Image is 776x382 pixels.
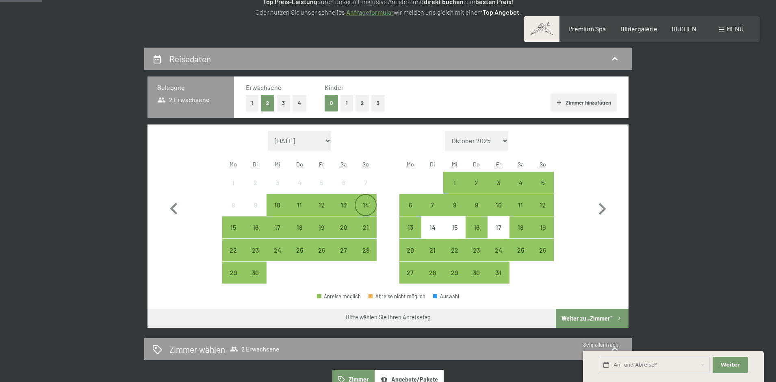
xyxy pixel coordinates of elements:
abbr: Mittwoch [275,161,280,168]
div: Thu Oct 09 2025 [466,194,488,216]
div: Sun Oct 26 2025 [532,239,554,261]
div: Wed Oct 29 2025 [443,262,465,284]
div: Anreise möglich [532,172,554,194]
div: Wed Sep 17 2025 [267,216,288,238]
div: Anreise nicht möglich [443,216,465,238]
div: 3 [488,179,509,200]
div: Bitte wählen Sie Ihren Anreisetag [346,313,431,321]
div: 11 [289,202,310,222]
div: 28 [355,247,376,267]
div: Anreise möglich [355,216,377,238]
div: 9 [466,202,487,222]
div: 7 [422,202,442,222]
div: 8 [223,202,243,222]
a: BUCHEN [672,25,696,33]
div: Anreise möglich [222,262,244,284]
div: Anreise möglich [443,172,465,194]
abbr: Sonntag [540,161,546,168]
abbr: Dienstag [430,161,435,168]
abbr: Dienstag [253,161,258,168]
button: 4 [293,95,306,111]
div: 15 [223,224,243,244]
div: Anreise nicht möglich [222,172,244,194]
div: 20 [400,247,421,267]
div: Anreise möglich [488,262,509,284]
div: 26 [533,247,553,267]
div: Thu Sep 18 2025 [288,216,310,238]
div: Fri Oct 03 2025 [488,172,509,194]
div: 22 [444,247,464,267]
button: Vorheriger Monat [162,131,186,284]
div: Anreise möglich [488,194,509,216]
div: 1 [444,179,464,200]
div: 7 [355,179,376,200]
button: 3 [371,95,385,111]
strong: Top Angebot. [483,8,521,16]
div: Fri Oct 10 2025 [488,194,509,216]
div: 31 [488,269,509,290]
div: Anreise möglich [222,239,244,261]
div: Anreise nicht möglich [421,216,443,238]
button: 3 [277,95,290,111]
div: Thu Sep 04 2025 [288,172,310,194]
div: 24 [488,247,509,267]
div: Anreise möglich [532,239,554,261]
div: Mon Sep 15 2025 [222,216,244,238]
abbr: Mittwoch [452,161,457,168]
div: Anreise möglich [421,194,443,216]
div: 30 [245,269,265,290]
div: 5 [533,179,553,200]
button: 2 [261,95,274,111]
div: Anreise möglich [421,262,443,284]
div: Anreise möglich [509,216,531,238]
div: Anreise möglich [267,239,288,261]
div: 13 [334,202,354,222]
a: Anfrageformular [346,8,394,16]
div: 24 [267,247,288,267]
div: 28 [422,269,442,290]
div: 29 [223,269,243,290]
div: 29 [444,269,464,290]
div: 4 [289,179,310,200]
abbr: Donnerstag [473,161,480,168]
div: Mon Oct 27 2025 [399,262,421,284]
div: Wed Sep 24 2025 [267,239,288,261]
div: Anreise möglich [310,216,332,238]
div: Mon Sep 22 2025 [222,239,244,261]
div: Anreise möglich [310,194,332,216]
div: Anreise nicht möglich [355,172,377,194]
div: Anreise möglich [399,216,421,238]
div: 18 [289,224,310,244]
div: Anreise möglich [399,262,421,284]
div: Anreise möglich [466,262,488,284]
button: Weiter zu „Zimmer“ [556,309,629,328]
div: Tue Sep 09 2025 [244,194,266,216]
div: 15 [444,224,464,244]
div: Sat Oct 11 2025 [509,194,531,216]
div: Wed Oct 08 2025 [443,194,465,216]
div: Anreise möglich [421,239,443,261]
div: Anreise möglich [443,262,465,284]
div: 21 [422,247,442,267]
div: Anreise möglich [466,194,488,216]
div: Tue Oct 21 2025 [421,239,443,261]
button: Nächster Monat [590,131,614,284]
div: 6 [334,179,354,200]
button: 2 [355,95,369,111]
span: Schnellanfrage [583,341,618,348]
div: 1 [223,179,243,200]
div: Tue Sep 30 2025 [244,262,266,284]
div: 23 [245,247,265,267]
div: 17 [267,224,288,244]
span: Menü [726,25,743,33]
div: Sun Oct 05 2025 [532,172,554,194]
div: Fri Sep 12 2025 [310,194,332,216]
span: Weiter [721,361,740,369]
button: 1 [246,95,258,111]
div: Anreise möglich [466,216,488,238]
div: Sat Oct 25 2025 [509,239,531,261]
div: Mon Sep 08 2025 [222,194,244,216]
div: Anreise nicht möglich [488,216,509,238]
div: Thu Oct 16 2025 [466,216,488,238]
